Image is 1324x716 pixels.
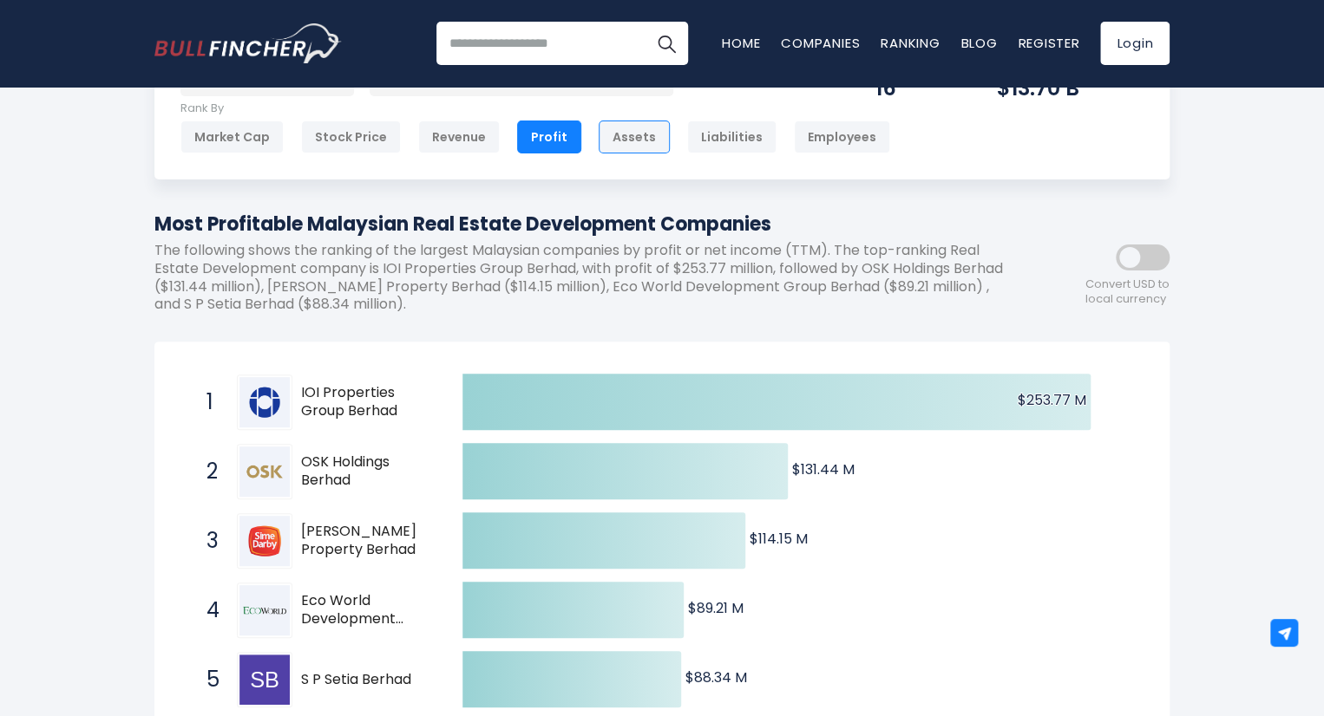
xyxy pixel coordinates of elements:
span: S P Setia Berhad [301,671,432,689]
div: Employees [794,120,890,153]
h1: Most Profitable Malaysian Real Estate Development Companies [154,210,1013,238]
div: $13.70 B [997,75,1144,101]
span: 4 [198,596,215,625]
text: $89.21 M [688,598,744,618]
a: Home [722,34,760,52]
a: Companies [781,34,860,52]
text: $131.44 M [792,459,855,479]
div: Market Cap [180,120,284,153]
img: S P Setia Berhad [239,654,290,705]
a: Register [1018,34,1079,52]
img: OSK Holdings Berhad [239,446,290,497]
p: The following shows the ranking of the largest Malaysian companies by profit or net income (TTM).... [154,242,1013,314]
text: $114.15 M [750,529,808,549]
img: IOI Properties Group Berhad [239,377,290,427]
text: $253.77 M [1018,390,1086,410]
span: Eco World Development Group Berhad [301,592,432,628]
img: Sime Darby Property Berhad [239,516,290,566]
button: Search [645,22,688,65]
span: IOI Properties Group Berhad [301,384,432,420]
a: Go to homepage [154,23,341,63]
img: Eco World Development Group Berhad [239,585,290,635]
a: Login [1100,22,1170,65]
img: Bullfincher logo [154,23,342,63]
span: OSK Holdings Berhad [301,453,432,490]
span: 5 [198,665,215,694]
div: Assets [599,120,670,153]
a: Ranking [881,34,940,52]
span: Convert USD to local currency [1085,277,1170,307]
div: Liabilities [687,120,777,153]
div: Profit [517,120,581,153]
text: $88.34 M [685,667,747,687]
p: Rank By [180,101,890,116]
span: 2 [198,457,215,486]
span: [PERSON_NAME] Property Berhad [301,523,432,559]
div: Stock Price [301,120,401,153]
div: 16 [875,75,954,101]
div: Revenue [418,120,500,153]
span: 3 [198,526,215,556]
span: 1 [198,387,215,417]
a: Blog [960,34,997,52]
